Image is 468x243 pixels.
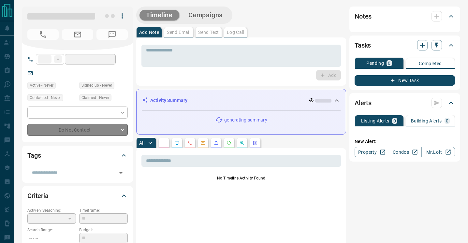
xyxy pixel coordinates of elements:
[174,140,180,146] svg: Lead Browsing Activity
[161,140,167,146] svg: Notes
[393,119,396,123] p: 0
[27,207,76,213] p: Actively Searching:
[421,147,455,157] a: Mr.Loft
[139,141,144,145] p: All
[355,75,455,86] button: New Task
[355,37,455,53] div: Tasks
[81,82,112,89] span: Signed up - Never
[355,138,455,145] p: New Alert:
[182,10,229,21] button: Campaigns
[27,29,59,40] span: No Number
[27,150,41,161] h2: Tags
[366,61,384,65] p: Pending
[81,94,109,101] span: Claimed - Never
[446,119,448,123] p: 0
[355,8,455,24] div: Notes
[355,95,455,111] div: Alerts
[139,30,159,35] p: Add Note
[27,188,128,204] div: Criteria
[227,140,232,146] svg: Requests
[388,61,390,65] p: 0
[142,94,341,107] div: Activity Summary
[38,70,40,76] a: --
[79,227,128,233] p: Budget:
[355,98,372,108] h2: Alerts
[253,140,258,146] svg: Agent Actions
[27,124,128,136] div: Do Not Contact
[30,82,53,89] span: Active - Never
[116,168,125,178] button: Open
[355,11,372,21] h2: Notes
[27,148,128,163] div: Tags
[200,140,206,146] svg: Emails
[27,191,49,201] h2: Criteria
[419,61,442,66] p: Completed
[187,140,193,146] svg: Calls
[355,147,388,157] a: Property
[30,94,61,101] span: Contacted - Never
[62,29,93,40] span: No Email
[240,140,245,146] svg: Opportunities
[355,40,371,50] h2: Tasks
[388,147,421,157] a: Condos
[141,175,341,181] p: No Timeline Activity Found
[411,119,442,123] p: Building Alerts
[79,207,128,213] p: Timeframe:
[213,140,219,146] svg: Listing Alerts
[150,97,187,104] p: Activity Summary
[139,10,179,21] button: Timeline
[27,227,76,233] p: Search Range:
[224,117,267,123] p: generating summary
[96,29,128,40] span: No Number
[361,119,389,123] p: Listing Alerts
